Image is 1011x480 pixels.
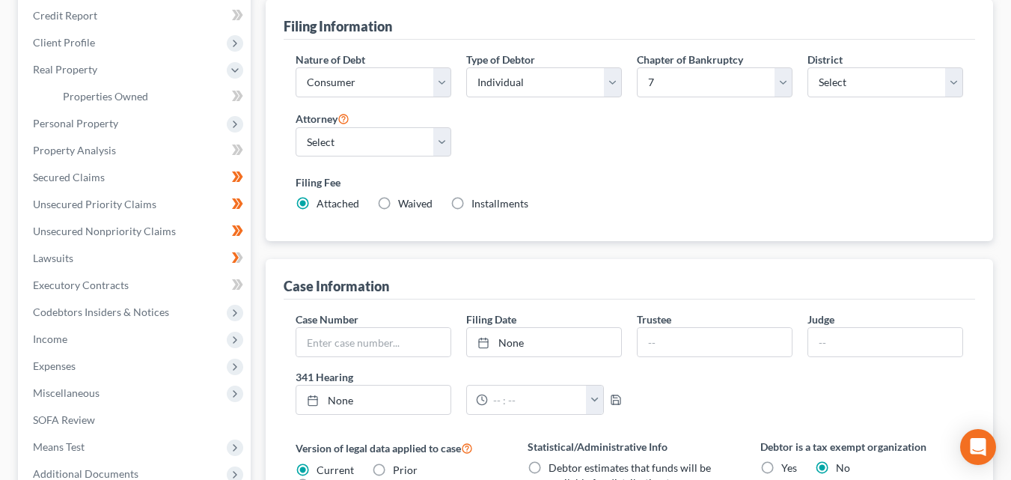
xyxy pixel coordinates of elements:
a: SOFA Review [21,407,251,434]
a: Lawsuits [21,245,251,272]
span: Miscellaneous [33,386,100,399]
label: Version of legal data applied to case [296,439,498,457]
input: -- [808,328,962,356]
label: Filing Fee [296,174,963,190]
span: Income [33,332,67,345]
input: -- [638,328,792,356]
span: Lawsuits [33,252,73,264]
label: Judge [807,312,834,327]
label: Statistical/Administrative Info [528,439,730,455]
span: No [836,461,850,474]
input: Enter case number... [296,328,450,356]
a: Property Analysis [21,137,251,164]
label: Case Number [296,312,358,327]
a: Unsecured Nonpriority Claims [21,218,251,245]
span: Secured Claims [33,171,105,183]
span: Prior [393,464,418,476]
a: Credit Report [21,2,251,29]
span: Expenses [33,359,76,372]
span: Personal Property [33,117,118,130]
a: Executory Contracts [21,272,251,299]
span: Attached [317,197,359,210]
a: Properties Owned [51,83,251,110]
label: 341 Hearing [288,369,629,385]
span: Executory Contracts [33,279,129,291]
div: Filing Information [284,17,392,35]
span: Real Property [33,63,97,76]
span: Means Test [33,440,85,453]
span: SOFA Review [33,413,95,426]
a: Unsecured Priority Claims [21,191,251,218]
div: Case Information [284,277,389,295]
div: Open Intercom Messenger [960,429,996,465]
span: Current [317,464,354,476]
label: Trustee [637,312,671,327]
span: Additional Documents [33,467,138,480]
span: Unsecured Priority Claims [33,198,156,210]
span: Installments [471,197,528,210]
span: Unsecured Nonpriority Claims [33,225,176,237]
span: Credit Report [33,9,97,22]
a: Secured Claims [21,164,251,191]
label: Filing Date [466,312,516,327]
span: Client Profile [33,36,95,49]
label: Attorney [296,109,349,127]
a: None [467,328,621,356]
span: Yes [781,461,797,474]
span: Waived [398,197,433,210]
a: None [296,386,450,414]
input: -- : -- [488,386,587,414]
label: District [807,52,843,67]
label: Type of Debtor [466,52,535,67]
span: Codebtors Insiders & Notices [33,306,169,318]
label: Chapter of Bankruptcy [637,52,743,67]
label: Debtor is a tax exempt organization [760,439,963,455]
span: Properties Owned [63,90,148,103]
span: Property Analysis [33,144,116,157]
label: Nature of Debt [296,52,365,67]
